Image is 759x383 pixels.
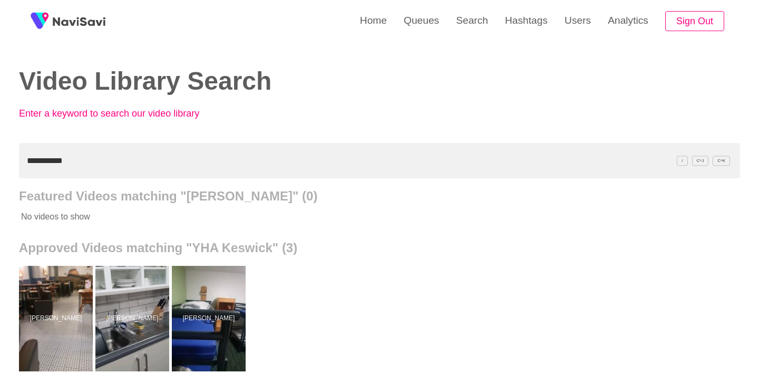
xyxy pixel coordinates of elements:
span: C^J [692,156,709,166]
span: C^K [713,156,730,166]
a: [PERSON_NAME]YHA Keswick [19,266,95,371]
p: No videos to show [19,204,668,230]
h2: Featured Videos matching "[PERSON_NAME]" (0) [19,189,740,204]
span: / [677,156,687,166]
a: [PERSON_NAME]YHA Keswick [95,266,172,371]
img: fireSpot [26,8,53,34]
h2: Approved Videos matching "YHA Keswick" (3) [19,241,740,255]
p: Enter a keyword to search our video library [19,108,251,119]
img: fireSpot [53,16,105,26]
a: [PERSON_NAME]YHA Keswick [172,266,248,371]
button: Sign Out [665,11,724,32]
h2: Video Library Search [19,68,364,95]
